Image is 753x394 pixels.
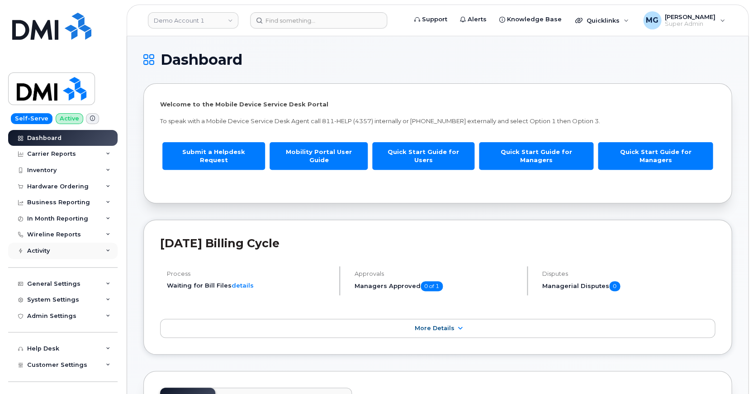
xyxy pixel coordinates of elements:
[355,281,519,291] h5: Managers Approved
[598,142,713,170] a: Quick Start Guide for Managers
[542,281,715,291] h5: Managerial Disputes
[160,236,715,250] h2: [DATE] Billing Cycle
[609,281,620,291] span: 0
[355,270,519,277] h4: Approvals
[167,270,332,277] h4: Process
[372,142,474,170] a: Quick Start Guide for Users
[160,117,715,125] p: To speak with a Mobile Device Service Desk Agent call 811-HELP (4357) internally or [PHONE_NUMBER...
[161,53,242,67] span: Dashboard
[415,325,455,332] span: More Details
[479,142,594,170] a: Quick Start Guide for Managers
[160,100,715,109] p: Welcome to the Mobile Device Service Desk Portal
[162,142,265,170] a: Submit a Helpdesk Request
[167,281,332,290] li: Waiting for Bill Files
[232,282,254,289] a: details
[421,281,443,291] span: 0 of 1
[270,142,368,170] a: Mobility Portal User Guide
[542,270,715,277] h4: Disputes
